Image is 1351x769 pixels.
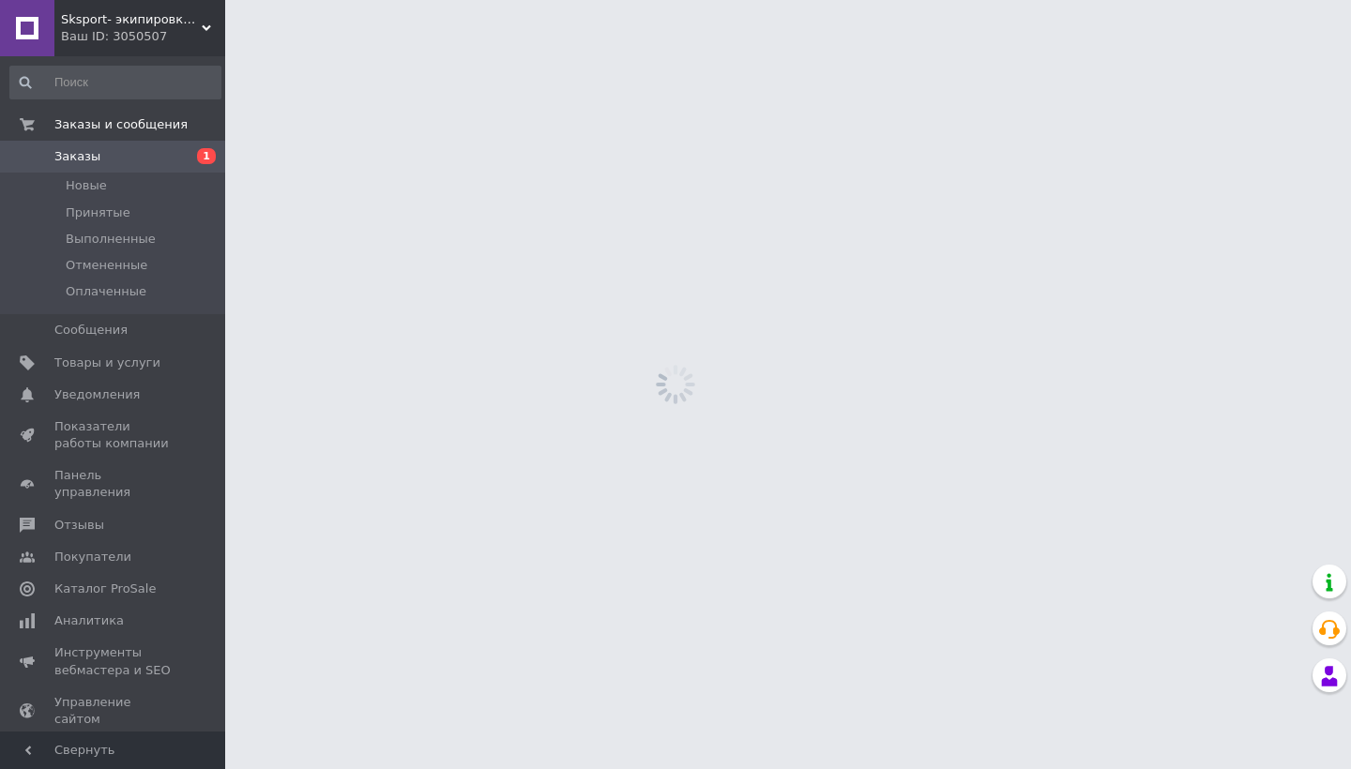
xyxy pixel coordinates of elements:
[54,322,128,339] span: Сообщения
[54,549,131,565] span: Покупатели
[66,231,156,248] span: Выполненные
[54,418,174,452] span: Показатели работы компании
[66,177,107,194] span: Новые
[54,148,100,165] span: Заказы
[54,467,174,501] span: Панель управления
[66,283,146,300] span: Оплаченные
[54,116,188,133] span: Заказы и сообщения
[54,694,174,728] span: Управление сайтом
[61,28,225,45] div: Ваш ID: 3050507
[54,644,174,678] span: Инструменты вебмастера и SEO
[54,517,104,534] span: Отзывы
[66,257,147,274] span: Отмененные
[54,386,140,403] span: Уведомления
[9,66,221,99] input: Поиск
[54,354,160,371] span: Товары и услуги
[54,581,156,597] span: Каталог ProSale
[61,11,202,28] span: Sksport- экипировка для единоборств
[197,148,216,164] span: 1
[54,612,124,629] span: Аналитика
[66,204,130,221] span: Принятые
